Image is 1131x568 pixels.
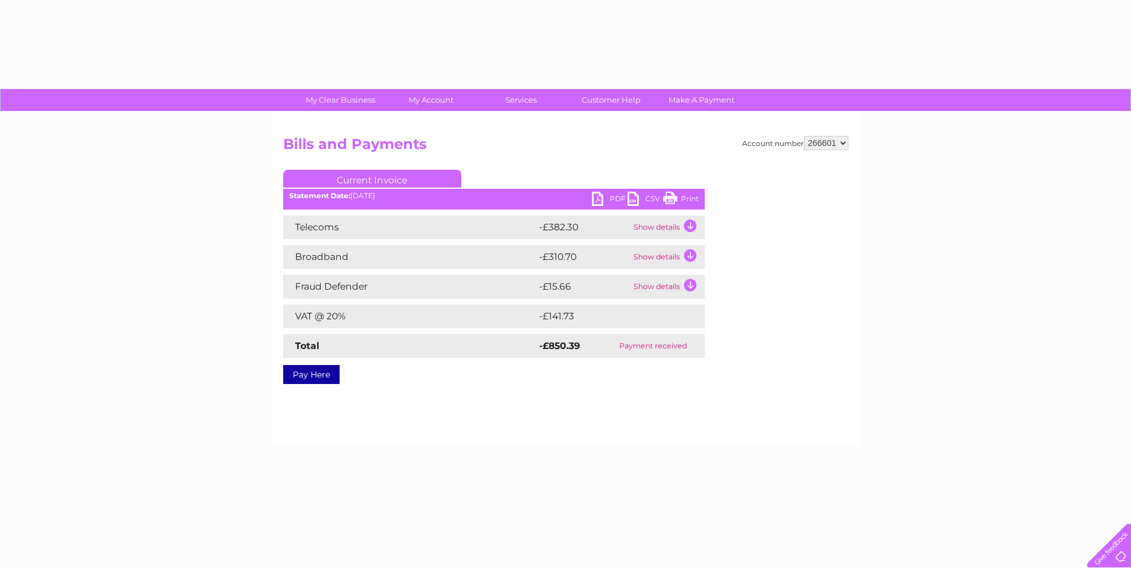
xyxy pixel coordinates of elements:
h2: Bills and Payments [283,136,848,158]
div: [DATE] [283,192,705,200]
td: Show details [631,215,705,239]
a: Services [472,89,570,111]
td: Show details [631,245,705,269]
div: Account number [742,136,848,150]
strong: Total [295,340,319,351]
td: VAT @ 20% [283,304,536,328]
a: PDF [592,192,628,209]
td: -£141.73 [536,304,683,328]
td: -£382.30 [536,215,631,239]
a: Make A Payment [652,89,750,111]
a: My Clear Business [292,89,389,111]
td: Payment received [601,334,704,358]
b: Statement Date: [289,191,350,200]
td: Broadband [283,245,536,269]
a: Print [663,192,699,209]
td: -£310.70 [536,245,631,269]
td: Telecoms [283,215,536,239]
a: CSV [628,192,663,209]
td: -£15.66 [536,275,631,299]
a: Current Invoice [283,170,461,188]
strong: -£850.39 [539,340,580,351]
a: Pay Here [283,365,340,384]
td: Show details [631,275,705,299]
a: My Account [382,89,480,111]
td: Fraud Defender [283,275,536,299]
a: Customer Help [562,89,660,111]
